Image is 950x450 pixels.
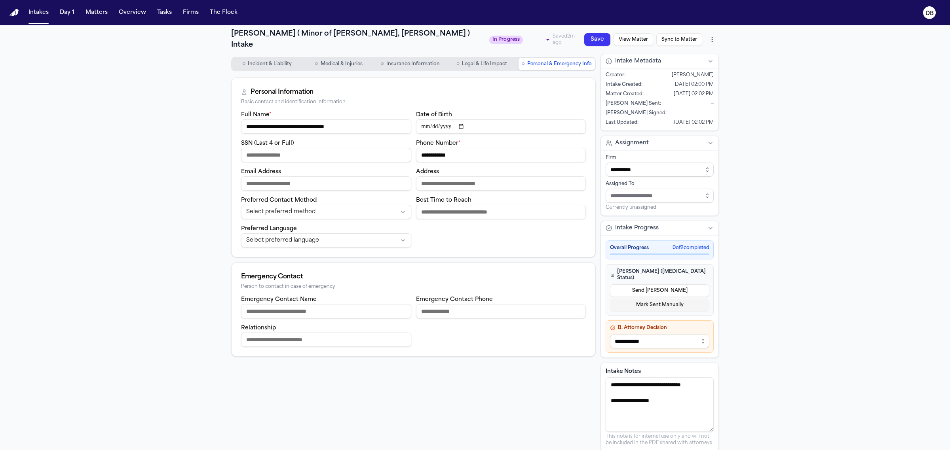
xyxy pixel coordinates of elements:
input: Full name [241,119,411,134]
button: Intake Progress [601,221,718,235]
div: Assigned To [606,181,714,187]
button: Sync to Matter [656,33,702,46]
textarea: Intake notes [606,377,714,432]
input: Emergency contact relationship [241,333,411,347]
button: View Matter [614,33,653,46]
label: Emergency Contact Phone [416,297,493,303]
label: Date of Birth [416,112,452,118]
button: Go to Incident & Liability [232,58,302,70]
div: Person to contact in case of emergency [241,284,586,290]
button: Assignment [601,136,718,150]
p: This note is for internal use only and will not be included in the PDF shared with attorneys. [606,433,714,446]
span: Incident & Liability [248,61,292,67]
span: [PERSON_NAME] Signed : [606,110,667,116]
input: Best time to reach [416,205,586,219]
span: Intake Created : [606,81,642,88]
span: [PERSON_NAME] Sent : [606,100,661,107]
div: Basic contact and identification information [241,99,586,105]
span: Intake Metadata [615,57,661,65]
label: Phone Number [416,140,461,146]
span: [DATE] 02:02 PM [674,119,714,126]
span: 0 of 2 completed [673,245,709,251]
label: SSN (Last 4 or Full) [241,140,294,146]
button: Tasks [154,6,175,20]
span: — [711,111,714,115]
span: Legal & Life Impact [462,61,507,67]
div: Emergency Contact [241,272,586,282]
span: ○ [315,60,318,68]
span: Intake Progress [615,224,659,232]
label: Intake Notes [606,368,714,376]
span: ○ [380,60,384,68]
span: ○ [522,60,525,68]
span: [DATE] 02:02 PM [674,91,714,97]
button: Send [PERSON_NAME] [610,284,709,297]
div: Personal Information [251,87,313,97]
span: ○ [456,60,460,68]
h1: [PERSON_NAME] ( Minor of [PERSON_NAME], [PERSON_NAME] ) Intake [231,28,484,51]
label: Email Address [241,169,281,175]
span: Saved 2m ago [553,33,581,46]
h4: [PERSON_NAME] ([MEDICAL_DATA] Status) [610,268,709,281]
button: More actions [705,32,719,47]
button: Go to Legal & Life Impact [447,58,517,70]
input: Emergency contact phone [416,304,586,318]
label: Address [416,169,439,175]
button: Day 1 [57,6,78,20]
button: Firms [180,6,202,20]
span: Medical & Injuries [321,61,363,67]
input: Address [416,176,586,191]
input: Phone number [416,148,586,162]
span: Assignment [615,139,649,147]
span: Currently unassigned [606,204,656,211]
button: Overview [116,6,149,20]
a: Home [9,9,19,17]
input: Select firm [606,163,714,177]
input: Emergency contact name [241,304,411,318]
span: Personal & Emergency Info [527,61,592,67]
span: Overall Progress [610,245,649,251]
label: Full Name [241,112,272,118]
span: Insurance Information [386,61,440,67]
input: SSN [241,148,411,162]
label: Relationship [241,325,276,331]
span: [PERSON_NAME] [672,72,714,78]
div: Update intake status [489,34,553,45]
span: ○ [242,60,245,68]
span: Last Updated : [606,119,638,126]
button: Save [584,33,610,46]
button: Go to Insurance Information [375,58,445,70]
button: Go to Medical & Injuries [304,58,374,70]
button: Intake Metadata [601,54,718,68]
label: Best Time to Reach [416,197,471,203]
span: [DATE] 02:00 PM [673,81,714,88]
button: Go to Personal & Emergency Info [519,58,595,70]
input: Email address [241,176,411,191]
span: — [711,101,714,106]
button: The Flock [207,6,241,20]
button: Mark Sent Manually [610,299,709,311]
input: Date of birth [416,119,586,134]
label: Preferred Language [241,226,297,232]
button: Matters [82,6,111,20]
label: Emergency Contact Name [241,297,317,303]
button: Intakes [25,6,52,20]
h4: B. Attorney Decision [610,325,709,331]
span: Matter Created : [606,91,644,97]
input: Assign to staff member [606,189,714,203]
label: Preferred Contact Method [241,197,317,203]
img: Finch Logo [9,9,19,17]
div: Firm [606,155,714,161]
span: Creator : [606,72,625,78]
span: In Progress [489,36,523,44]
